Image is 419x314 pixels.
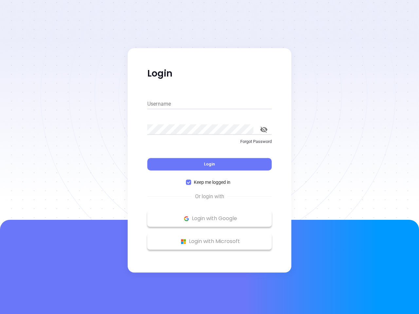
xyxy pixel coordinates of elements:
button: Google Logo Login with Google [147,210,272,227]
p: Login [147,68,272,79]
button: toggle password visibility [256,122,272,137]
button: Login [147,158,272,170]
button: Microsoft Logo Login with Microsoft [147,233,272,250]
span: Login [204,161,215,167]
span: Keep me logged in [191,179,233,186]
p: Login with Google [151,214,268,223]
img: Google Logo [182,215,191,223]
p: Login with Microsoft [151,236,268,246]
span: Or login with [192,193,228,201]
p: Forgot Password [147,138,272,145]
img: Microsoft Logo [179,237,188,246]
a: Forgot Password [147,138,272,150]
